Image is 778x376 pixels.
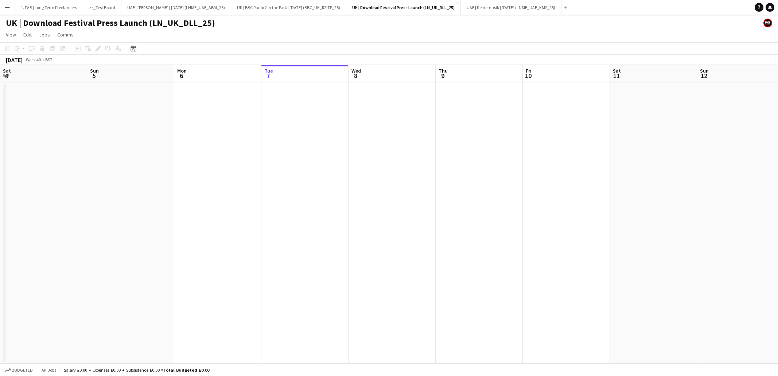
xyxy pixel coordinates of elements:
[23,31,32,38] span: Edit
[163,367,209,373] span: Total Budgeted £0.00
[54,30,77,39] a: Comms
[346,0,461,15] button: UK | Download Festival Press Launch (LN_UK_DLL_25)
[90,67,99,74] span: Sun
[350,71,361,80] span: 8
[700,67,709,74] span: Sun
[39,31,50,38] span: Jobs
[83,0,121,15] button: zz_Test Board
[40,367,58,373] span: All jobs
[437,71,448,80] span: 9
[15,0,83,15] button: 1. FAB | Long Term Freelancers
[121,0,231,15] button: UAE | [PERSON_NAME] | [DATE] (LNME_UAE_ABM_25)
[613,67,621,74] span: Sat
[263,71,273,80] span: 7
[461,0,561,15] button: UAE | Keinemusik | [DATE] (LNME_UAE_KMS_25)
[2,71,11,80] span: 4
[64,367,209,373] div: Salary £0.00 + Expenses £0.00 + Subsistence £0.00 =
[36,30,53,39] a: Jobs
[6,31,16,38] span: View
[24,57,42,62] span: Week 40
[6,18,215,28] h1: UK | Download Festival Press Launch (LN_UK_DLL_25)
[177,67,187,74] span: Mon
[699,71,709,80] span: 12
[89,71,99,80] span: 5
[231,0,346,15] button: UK | BBC Radio 2 in the Park | [DATE] (BBC_UK_R2ITP_25)
[4,366,34,374] button: Budgeted
[264,67,273,74] span: Tue
[57,31,74,38] span: Comms
[351,67,361,74] span: Wed
[763,19,772,27] app-user-avatar: FAB Finance
[20,30,35,39] a: Edit
[3,30,19,39] a: View
[45,57,52,62] div: BST
[12,368,33,373] span: Budgeted
[3,67,11,74] span: Sat
[6,56,23,63] div: [DATE]
[612,71,621,80] span: 11
[525,71,532,80] span: 10
[526,67,532,74] span: Fri
[176,71,187,80] span: 6
[439,67,448,74] span: Thu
